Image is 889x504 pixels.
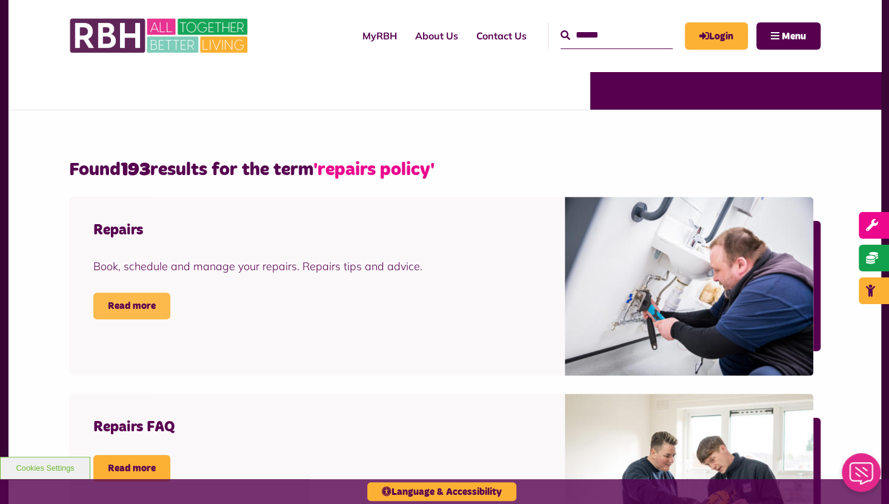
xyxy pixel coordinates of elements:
[93,455,170,482] a: Read more Repairs FAQ
[756,22,821,50] button: Navigation
[93,418,468,437] h4: Repairs FAQ
[353,19,406,52] a: MyRBH
[93,293,170,319] a: Read more Repairs
[834,449,889,504] iframe: Netcall Web Assistant for live chat
[367,482,516,501] button: Language & Accessibility
[121,161,150,179] strong: 193
[782,31,806,41] span: Menu
[93,258,468,274] div: Book, schedule and manage your repairs. Repairs tips and advice.
[406,19,467,52] a: About Us
[93,221,468,240] h4: Repairs
[565,197,813,376] img: RBH(257)
[69,158,821,182] h2: Found results for the term
[685,22,748,50] a: MyRBH
[69,12,251,59] img: RBH
[313,161,435,179] span: 'repairs policy'
[561,22,673,48] input: Search
[467,19,536,52] a: Contact Us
